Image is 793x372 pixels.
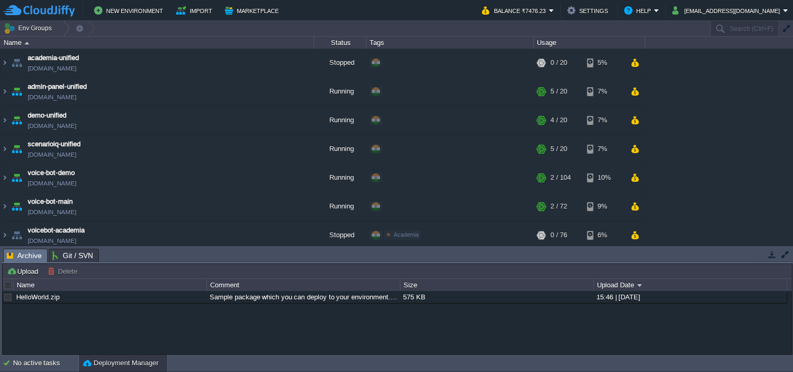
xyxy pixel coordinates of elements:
button: Help [624,4,654,17]
div: 7% [587,77,621,106]
div: 575 KB [400,291,593,303]
div: 0 / 76 [550,221,567,249]
button: Upload [7,266,41,276]
button: Balance ₹7476.23 [482,4,549,17]
div: 5% [587,49,621,77]
button: Import [176,4,215,17]
div: Sample package which you can deploy to your environment. Feel free to delete and upload a package... [207,291,399,303]
div: 4 / 20 [550,106,567,134]
img: AMDAwAAAACH5BAEAAAAALAAAAAABAAEAAAICRAEAOw== [9,164,24,192]
a: [DOMAIN_NAME] [28,63,76,74]
button: Marketplace [225,4,282,17]
div: Upload Date [594,279,787,291]
button: Delete [48,266,81,276]
img: AMDAwAAAACH5BAEAAAAALAAAAAABAAEAAAICRAEAOw== [1,192,9,220]
div: 5 / 20 [550,77,567,106]
a: [DOMAIN_NAME] [28,178,76,189]
button: Env Groups [4,21,55,36]
div: Name [14,279,206,291]
img: AMDAwAAAACH5BAEAAAAALAAAAAABAAEAAAICRAEAOw== [1,221,9,249]
button: Settings [567,4,611,17]
div: 7% [587,106,621,134]
a: [DOMAIN_NAME] [28,121,76,131]
div: Name [1,37,314,49]
button: New Environment [94,4,166,17]
div: Running [314,77,366,106]
a: demo-unified [28,110,66,121]
a: [DOMAIN_NAME] [28,92,76,102]
div: 5 / 20 [550,135,567,163]
div: 6% [587,221,621,249]
div: Running [314,164,366,192]
a: [DOMAIN_NAME] [28,236,76,246]
span: Academia [394,231,419,238]
a: voicebot-academia [28,225,85,236]
img: AMDAwAAAACH5BAEAAAAALAAAAAABAAEAAAICRAEAOw== [9,49,24,77]
div: Status [315,37,366,49]
div: 15:46 | [DATE] [594,291,786,303]
div: Running [314,106,366,134]
img: AMDAwAAAACH5BAEAAAAALAAAAAABAAEAAAICRAEAOw== [9,106,24,134]
div: Tags [367,37,533,49]
div: Stopped [314,49,366,77]
div: Stopped [314,221,366,249]
div: 2 / 72 [550,192,567,220]
img: AMDAwAAAACH5BAEAAAAALAAAAAABAAEAAAICRAEAOw== [1,49,9,77]
a: admin-panel-unified [28,82,87,92]
a: [DOMAIN_NAME] [28,207,76,217]
a: academia-unified [28,53,79,63]
img: AMDAwAAAACH5BAEAAAAALAAAAAABAAEAAAICRAEAOw== [9,221,24,249]
img: AMDAwAAAACH5BAEAAAAALAAAAAABAAEAAAICRAEAOw== [1,164,9,192]
div: Usage [534,37,645,49]
div: 9% [587,192,621,220]
a: scenarioiq-unified [28,139,81,149]
iframe: chat widget [749,330,783,362]
div: Running [314,135,366,163]
a: voice-bot-demo [28,168,75,178]
img: AMDAwAAAACH5BAEAAAAALAAAAAABAAEAAAICRAEAOw== [9,192,24,220]
img: AMDAwAAAACH5BAEAAAAALAAAAAABAAEAAAICRAEAOw== [9,135,24,163]
img: AMDAwAAAACH5BAEAAAAALAAAAAABAAEAAAICRAEAOw== [1,135,9,163]
div: 2 / 104 [550,164,571,192]
span: Archive [7,249,42,262]
img: CloudJiffy [4,4,75,17]
a: [DOMAIN_NAME] [28,149,76,160]
div: 10% [587,164,621,192]
div: Size [401,279,593,291]
div: Comment [208,279,400,291]
div: 0 / 20 [550,49,567,77]
div: Running [314,192,366,220]
div: 7% [587,135,621,163]
img: AMDAwAAAACH5BAEAAAAALAAAAAABAAEAAAICRAEAOw== [9,77,24,106]
img: AMDAwAAAACH5BAEAAAAALAAAAAABAAEAAAICRAEAOw== [1,106,9,134]
img: AMDAwAAAACH5BAEAAAAALAAAAAABAAEAAAICRAEAOw== [25,42,29,44]
a: HelloWorld.zip [16,293,60,301]
a: voice-bot-main [28,196,73,207]
div: No active tasks [13,355,78,371]
span: Git / SVN [52,249,93,262]
img: AMDAwAAAACH5BAEAAAAALAAAAAABAAEAAAICRAEAOw== [1,77,9,106]
button: [EMAIL_ADDRESS][DOMAIN_NAME] [672,4,783,17]
button: Deployment Manager [83,358,158,368]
